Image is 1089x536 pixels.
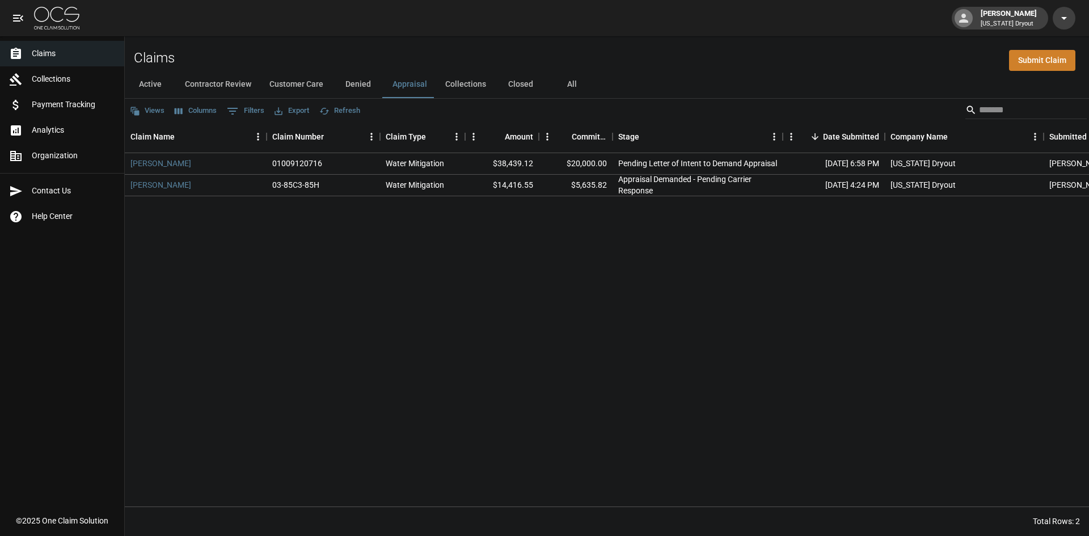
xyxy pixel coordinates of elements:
div: 03-85C3-85H [272,179,319,191]
button: Sort [948,129,964,145]
div: Claim Name [125,121,267,153]
button: Export [272,102,312,120]
div: $14,416.55 [465,175,539,196]
button: Customer Care [260,71,332,98]
span: Contact Us [32,185,115,197]
div: Claim Number [267,121,380,153]
div: Arizona Dryout [890,179,956,191]
button: Sort [807,129,823,145]
p: [US_STATE] Dryout [981,19,1037,29]
button: open drawer [7,7,29,29]
div: Stage [613,121,783,153]
span: Analytics [32,124,115,136]
div: Claim Type [386,121,426,153]
div: Date Submitted [823,121,879,153]
button: Menu [363,128,380,145]
button: Refresh [316,102,363,120]
button: Menu [783,128,800,145]
button: Appraisal [383,71,436,98]
button: Denied [332,71,383,98]
div: Claim Number [272,121,324,153]
div: Claim Name [130,121,175,153]
button: Menu [250,128,267,145]
button: Menu [465,128,482,145]
div: Amount [505,121,533,153]
div: Total Rows: 2 [1033,516,1080,527]
a: [PERSON_NAME] [130,158,191,169]
div: Amount [465,121,539,153]
div: Company Name [890,121,948,153]
span: Help Center [32,210,115,222]
button: Active [125,71,176,98]
span: Organization [32,150,115,162]
div: Committed Amount [539,121,613,153]
div: $38,439.12 [465,153,539,175]
div: Pending Letter of Intent to Demand Appraisal [618,158,777,169]
button: Sort [175,129,191,145]
img: ocs-logo-white-transparent.png [34,7,79,29]
button: Menu [766,128,783,145]
span: Claims [32,48,115,60]
div: Committed Amount [572,121,607,153]
button: All [546,71,597,98]
div: Claim Type [380,121,465,153]
div: dynamic tabs [125,71,1089,98]
button: Views [127,102,167,120]
div: Water Mitigation [386,179,444,191]
div: Company Name [885,121,1044,153]
div: Date Submitted [783,121,885,153]
a: Submit Claim [1009,50,1075,71]
button: Sort [556,129,572,145]
div: Appraisal Demanded - Pending Carrier Response [618,174,777,196]
button: Closed [495,71,546,98]
button: Menu [448,128,465,145]
span: Payment Tracking [32,99,115,111]
div: $20,000.00 [539,153,613,175]
div: [PERSON_NAME] [976,8,1041,28]
div: $5,635.82 [539,175,613,196]
button: Menu [1027,128,1044,145]
a: [PERSON_NAME] [130,179,191,191]
div: [DATE] 4:24 PM [783,175,885,196]
button: Sort [324,129,340,145]
button: Sort [489,129,505,145]
button: Sort [639,129,655,145]
div: Stage [618,121,639,153]
div: [DATE] 6:58 PM [783,153,885,175]
button: Show filters [224,102,267,120]
div: Arizona Dryout [890,158,956,169]
button: Sort [426,129,442,145]
button: Menu [539,128,556,145]
button: Collections [436,71,495,98]
span: Collections [32,73,115,85]
h2: Claims [134,50,175,66]
div: © 2025 One Claim Solution [16,515,108,526]
button: Contractor Review [176,71,260,98]
div: 01009120716 [272,158,322,169]
div: Water Mitigation [386,158,444,169]
button: Select columns [172,102,220,120]
div: Search [965,101,1087,121]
